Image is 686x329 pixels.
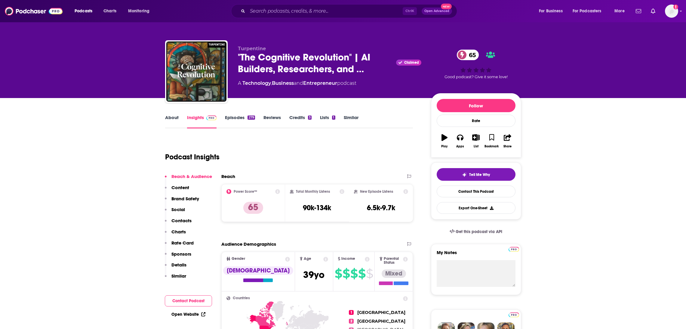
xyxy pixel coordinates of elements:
[404,61,419,64] span: Claimed
[332,115,335,120] div: 1
[187,115,217,128] a: InsightsPodchaser Pro
[366,269,373,278] span: $
[233,296,250,300] span: Countries
[171,251,191,257] p: Sponsors
[165,218,192,229] button: Contacts
[441,4,452,9] span: New
[445,224,507,239] a: Get this podcast via API
[171,229,186,235] p: Charts
[633,6,644,16] a: Show notifications dropdown
[509,247,519,252] img: Podchaser Pro
[665,5,678,18] button: Show profile menu
[248,6,403,16] input: Search podcasts, credits, & more...
[289,115,312,128] a: Credits3
[665,5,678,18] span: Logged in as LindaBurns
[237,4,463,18] div: Search podcasts, credits, & more...
[384,257,402,265] span: Parental Status
[665,5,678,18] img: User Profile
[367,203,395,212] h3: 6.5k-9.7k
[437,115,515,127] div: Rate
[303,203,331,212] h3: 90k-134k
[238,46,266,51] span: Turpentine
[437,186,515,197] a: Contact This Podcast
[468,130,484,152] button: List
[463,50,479,60] span: 65
[171,240,194,246] p: Rate Card
[357,318,405,324] span: [GEOGRAPHIC_DATA]
[437,99,515,112] button: Follow
[171,262,186,268] p: Details
[320,115,335,128] a: Lists1
[469,172,490,177] span: Tell Me Why
[648,6,658,16] a: Show notifications dropdown
[437,168,515,181] button: tell me why sparkleTell Me Why
[344,115,358,128] a: Similar
[610,6,632,16] button: open menu
[243,202,263,214] p: 65
[70,6,100,16] button: open menu
[341,257,355,261] span: Income
[294,80,303,86] span: and
[360,189,393,194] h2: New Episode Listens
[124,6,157,16] button: open menu
[171,196,199,201] p: Brand Safety
[335,269,342,278] span: $
[223,266,293,275] div: [DEMOGRAPHIC_DATA]
[509,246,519,252] a: Pro website
[221,241,276,247] h2: Audience Demographics
[614,7,625,15] span: More
[462,172,467,177] img: tell me why sparkle
[103,7,116,15] span: Charts
[474,145,478,148] div: List
[500,130,515,152] button: Share
[457,50,479,60] a: 65
[573,7,601,15] span: For Podcasters
[539,7,563,15] span: For Business
[166,42,226,102] img: "The Cognitive Revolution" | AI Builders, Researchers, and Live Player Analysis
[452,130,468,152] button: Apps
[5,5,63,17] img: Podchaser - Follow, Share and Rate Podcasts
[171,185,189,190] p: Content
[272,80,294,86] a: Business
[165,207,185,218] button: Social
[441,145,448,148] div: Play
[271,80,272,86] span: ,
[403,7,417,15] span: Ctrl K
[248,115,255,120] div: 279
[509,312,519,317] a: Pro website
[165,115,179,128] a: About
[349,319,354,324] span: 2
[165,262,186,273] button: Details
[171,174,212,179] p: Reach & Audience
[165,240,194,251] button: Rate Card
[382,269,406,278] div: Mixed
[456,229,502,234] span: Get this podcast via API
[303,269,325,281] span: 39 yo
[673,5,678,9] svg: Add a profile image
[484,130,500,152] button: Bookmark
[535,6,570,16] button: open menu
[296,189,330,194] h2: Total Monthly Listens
[171,207,185,212] p: Social
[509,312,519,317] img: Podchaser Pro
[165,185,189,196] button: Content
[303,80,337,86] a: Entrepreneur
[165,229,186,240] button: Charts
[234,189,257,194] h2: Power Score™
[238,80,356,87] div: A podcast
[232,257,245,261] span: Gender
[225,115,255,128] a: Episodes279
[349,310,354,315] span: 1
[308,115,312,120] div: 3
[165,152,220,161] h1: Podcast Insights
[165,251,191,262] button: Sponsors
[350,269,358,278] span: $
[422,8,452,15] button: Open AdvancedNew
[171,312,205,317] a: Open Website
[263,115,281,128] a: Reviews
[165,196,199,207] button: Brand Safety
[437,130,452,152] button: Play
[358,269,365,278] span: $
